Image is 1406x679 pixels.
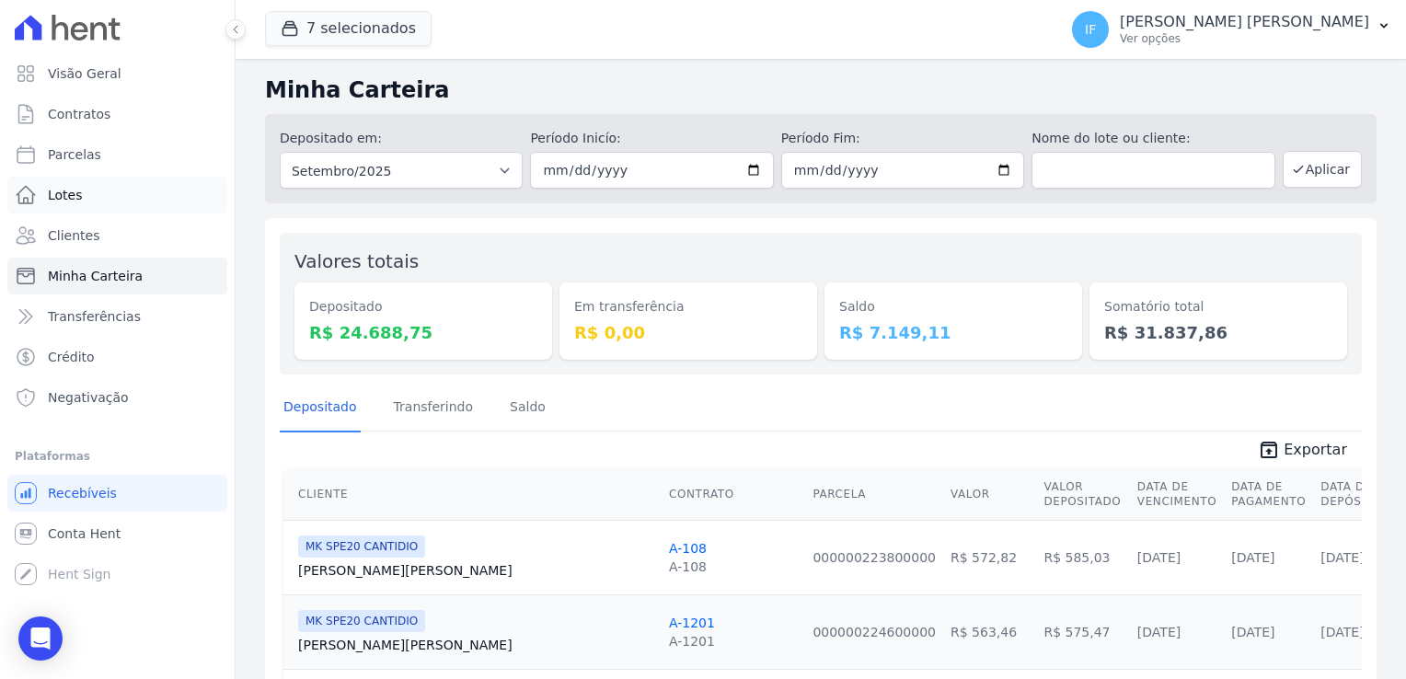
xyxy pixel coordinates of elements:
[1057,4,1406,55] button: IF [PERSON_NAME] [PERSON_NAME] Ver opções
[48,348,95,366] span: Crédito
[280,385,361,432] a: Depositado
[1320,550,1364,565] a: [DATE]
[1085,23,1096,36] span: IF
[1224,468,1313,521] th: Data de Pagamento
[1320,625,1364,639] a: [DATE]
[48,105,110,123] span: Contratos
[1258,439,1280,461] i: unarchive
[15,445,220,467] div: Plataformas
[7,217,227,254] a: Clientes
[7,96,227,132] a: Contratos
[1231,625,1274,639] a: [DATE]
[669,541,707,556] a: A-108
[1243,439,1362,465] a: unarchive Exportar
[943,594,1036,669] td: R$ 563,46
[839,297,1067,316] dt: Saldo
[48,226,99,245] span: Clientes
[7,339,227,375] a: Crédito
[1104,320,1332,345] dd: R$ 31.837,86
[294,250,419,272] label: Valores totais
[283,468,662,521] th: Cliente
[574,297,802,316] dt: Em transferência
[506,385,549,432] a: Saldo
[7,379,227,416] a: Negativação
[669,558,707,576] div: A-108
[298,610,425,632] span: MK SPE20 CANTIDIO
[298,535,425,558] span: MK SPE20 CANTIDIO
[943,520,1036,594] td: R$ 572,82
[1120,31,1369,46] p: Ver opções
[298,561,654,580] a: [PERSON_NAME][PERSON_NAME]
[669,632,715,650] div: A-1201
[48,307,141,326] span: Transferências
[7,298,227,335] a: Transferências
[7,515,227,552] a: Conta Hent
[1313,468,1389,521] th: Data de Depósito
[812,550,936,565] a: 000000223800000
[48,388,129,407] span: Negativação
[1031,129,1274,148] label: Nome do lote ou cliente:
[1036,594,1129,669] td: R$ 575,47
[812,625,936,639] a: 000000224600000
[662,468,805,521] th: Contrato
[805,468,943,521] th: Parcela
[18,616,63,661] div: Open Intercom Messenger
[7,55,227,92] a: Visão Geral
[48,524,121,543] span: Conta Hent
[1137,625,1181,639] a: [DATE]
[574,320,802,345] dd: R$ 0,00
[390,385,478,432] a: Transferindo
[943,468,1036,521] th: Valor
[839,320,1067,345] dd: R$ 7.149,11
[781,129,1024,148] label: Período Fim:
[48,64,121,83] span: Visão Geral
[530,129,773,148] label: Período Inicío:
[7,177,227,213] a: Lotes
[1137,550,1181,565] a: [DATE]
[48,145,101,164] span: Parcelas
[309,320,537,345] dd: R$ 24.688,75
[1120,13,1369,31] p: [PERSON_NAME] [PERSON_NAME]
[48,186,83,204] span: Lotes
[1130,468,1224,521] th: Data de Vencimento
[1036,520,1129,594] td: R$ 585,03
[7,258,227,294] a: Minha Carteira
[7,136,227,173] a: Parcelas
[48,484,117,502] span: Recebíveis
[280,131,382,145] label: Depositado em:
[265,11,432,46] button: 7 selecionados
[1036,468,1129,521] th: Valor Depositado
[1283,151,1362,188] button: Aplicar
[1231,550,1274,565] a: [DATE]
[1284,439,1347,461] span: Exportar
[298,636,654,654] a: [PERSON_NAME][PERSON_NAME]
[265,74,1377,107] h2: Minha Carteira
[48,267,143,285] span: Minha Carteira
[7,475,227,512] a: Recebíveis
[309,297,537,316] dt: Depositado
[1104,297,1332,316] dt: Somatório total
[669,616,715,630] a: A-1201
